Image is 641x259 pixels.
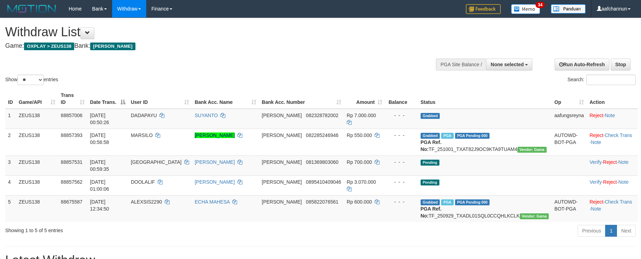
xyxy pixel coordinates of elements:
th: ID [5,89,16,109]
div: PGA Site Balance / [436,59,486,70]
input: Search: [586,75,636,85]
span: ALEXSIS2290 [131,199,162,205]
span: [PERSON_NAME] [262,132,302,138]
span: Vendor URL: https://trx31.1velocity.biz [517,147,547,153]
span: Grabbed [421,113,440,119]
th: Trans ID: activate to sort column ascending [58,89,87,109]
span: Copy 082328782002 to clipboard [306,113,338,118]
span: 88857562 [61,179,83,185]
td: aafungsreyna [552,109,587,129]
a: Note [618,179,629,185]
a: [PERSON_NAME] [195,159,235,165]
span: Vendor URL: https://trx31.1velocity.biz [520,213,549,219]
th: Amount: activate to sort column ascending [344,89,385,109]
img: Button%20Memo.svg [511,4,540,14]
span: [PERSON_NAME] [90,43,135,50]
span: Rp 600.000 [347,199,372,205]
a: [PERSON_NAME] [195,179,235,185]
a: Next [617,225,636,237]
a: Reject [589,113,603,118]
th: Bank Acc. Name: activate to sort column ascending [192,89,259,109]
th: Action [587,89,638,109]
b: PGA Ref. No: [421,139,441,152]
th: Op: activate to sort column ascending [552,89,587,109]
div: - - - [388,112,415,119]
span: Grabbed [421,199,440,205]
span: Grabbed [421,133,440,139]
a: Verify [589,159,602,165]
span: DADAPAYU [131,113,157,118]
th: Date Trans.: activate to sort column descending [87,89,128,109]
img: Feedback.jpg [466,4,501,14]
span: Copy 082285246946 to clipboard [306,132,338,138]
a: Note [605,113,615,118]
span: DOOLALIF [131,179,155,185]
span: 88857531 [61,159,83,165]
button: None selected [486,59,532,70]
th: Balance [385,89,417,109]
a: Reject [589,199,603,205]
div: - - - [388,178,415,185]
span: 34 [536,2,545,8]
span: [PERSON_NAME] [262,159,302,165]
span: Marked by aafkaynarin [441,133,453,139]
td: 1 [5,109,16,129]
span: None selected [491,62,524,67]
a: Reject [589,132,603,138]
a: Check Trans [605,199,632,205]
span: 88857393 [61,132,83,138]
span: Rp 3.070.000 [347,179,376,185]
a: Verify [589,179,602,185]
span: Rp 7.000.000 [347,113,376,118]
label: Show entries [5,75,58,85]
span: Pending [421,160,439,166]
label: Search: [568,75,636,85]
td: AUTOWD-BOT-PGA [552,195,587,222]
img: panduan.png [551,4,586,14]
a: Stop [611,59,631,70]
td: · · [587,129,638,155]
span: PGA Pending [455,199,490,205]
a: Reject [603,159,617,165]
div: Showing 1 to 5 of 5 entries [5,224,262,234]
td: AUTOWD-BOT-PGA [552,129,587,155]
h1: Withdraw List [5,25,420,39]
td: · [587,109,638,129]
span: [GEOGRAPHIC_DATA] [131,159,182,165]
td: · · [587,195,638,222]
span: [DATE] 00:50:26 [90,113,109,125]
span: [PERSON_NAME] [262,113,302,118]
span: Marked by aafpengsreynich [441,199,453,205]
td: ZEUS138 [16,195,58,222]
img: MOTION_logo.png [5,3,58,14]
td: 5 [5,195,16,222]
a: [PERSON_NAME] [195,132,235,138]
td: 2 [5,129,16,155]
a: Note [618,159,629,165]
span: [PERSON_NAME] [262,199,302,205]
a: SUYANTO [195,113,218,118]
td: ZEUS138 [16,109,58,129]
span: PGA Pending [455,133,490,139]
th: Game/API: activate to sort column ascending [16,89,58,109]
span: [DATE] 00:59:35 [90,159,109,172]
th: User ID: activate to sort column ascending [128,89,192,109]
td: 4 [5,175,16,195]
td: · · [587,155,638,175]
td: TF_251001_TXAT82J9OC9KTA9TUAM4 [418,129,552,155]
span: Rp 700.000 [347,159,372,165]
b: PGA Ref. No: [421,206,441,219]
td: 3 [5,155,16,175]
a: Note [591,206,601,212]
span: [DATE] 00:56:58 [90,132,109,145]
span: MARSILO [131,132,153,138]
a: Reject [603,179,617,185]
span: [DATE] 12:34:50 [90,199,109,212]
td: TF_250929_TXADL01SQL0CCQHLKCLK [418,195,552,222]
td: · · [587,175,638,195]
td: ZEUS138 [16,175,58,195]
span: 88857006 [61,113,83,118]
a: ECHA MAHESA [195,199,229,205]
div: - - - [388,132,415,139]
span: Copy 081369803060 to clipboard [306,159,338,165]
